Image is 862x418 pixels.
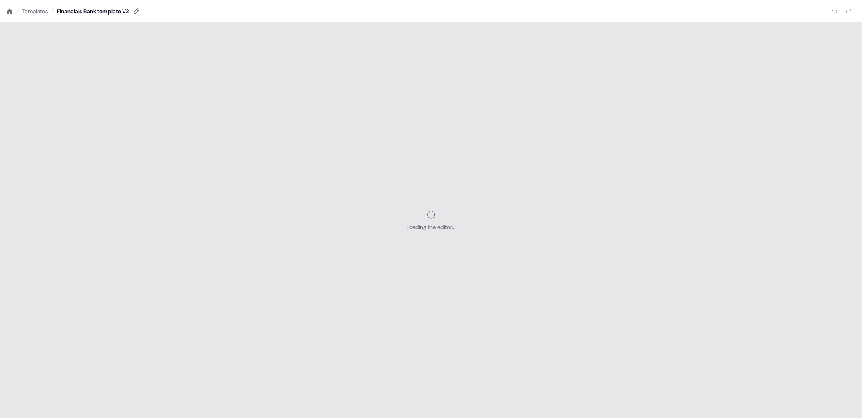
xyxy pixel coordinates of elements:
div: / [51,7,54,16]
div: Loading the editor... [407,223,455,231]
div: / [16,7,19,16]
a: Templates [22,7,48,15]
div: Financials Bank template V2 [57,7,129,15]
